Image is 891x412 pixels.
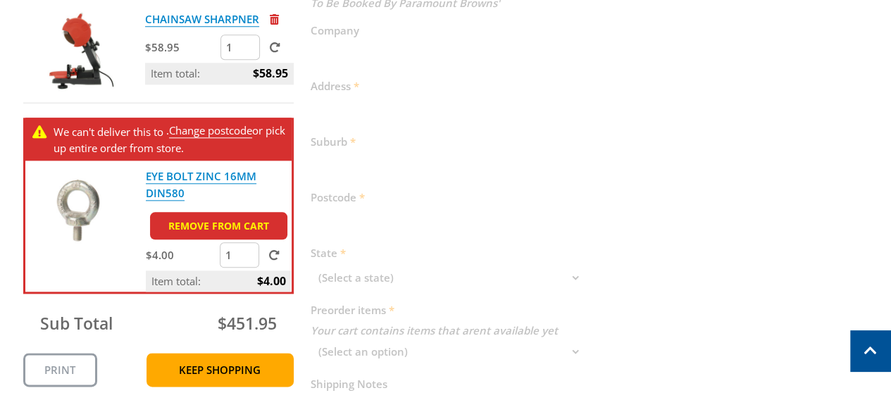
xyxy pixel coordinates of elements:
[150,212,287,239] a: Remove from cart
[217,312,276,335] span: $451.95
[270,12,279,26] a: Remove from cart
[36,168,120,252] img: EYE BOLT ZINC 16MM DIN580
[147,353,294,387] a: Keep Shopping
[145,63,293,84] p: Item total:
[146,246,217,263] p: $4.00
[35,11,119,95] img: CHAINSAW SHARPNER
[54,125,163,139] span: We can't deliver this to
[25,118,292,161] div: . or pick up entire order from store.
[145,39,218,56] p: $58.95
[23,353,97,387] a: Print
[252,63,287,84] span: $58.95
[40,312,113,335] span: Sub Total
[146,270,292,292] p: Item total:
[256,270,285,292] span: $4.00
[146,169,256,201] a: EYE BOLT ZINC 16MM DIN580
[145,12,259,27] a: CHAINSAW SHARPNER
[169,123,252,138] a: Change postcode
